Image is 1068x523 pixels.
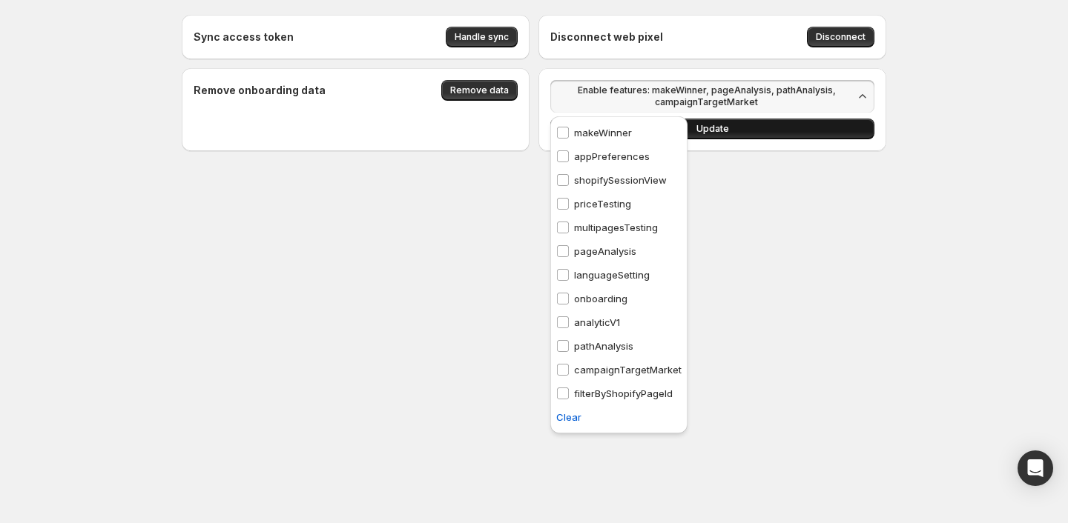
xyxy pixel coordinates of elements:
[441,80,518,101] button: Remove data
[450,84,509,96] span: Remove data
[547,405,590,429] button: Clear
[446,27,518,47] button: Handle sync
[696,123,729,135] span: Update
[816,31,866,43] span: Disconnect
[550,119,874,139] button: Update
[556,410,581,424] span: Clear
[574,339,633,353] p: pathAnalysis
[194,83,326,98] h4: Remove onboarding data
[550,80,874,113] button: Enable features: makeWinner, pageAnalysis, pathAnalysis, campaignTargetMarket
[550,30,663,44] h4: Disconnect web pixel
[574,267,650,282] p: languageSetting
[574,315,620,330] p: analyticV1
[194,30,294,44] h4: Sync access token
[1018,450,1053,486] div: Open Intercom Messenger
[574,291,627,306] p: onboarding
[574,386,673,401] p: filterByShopifyPageId
[574,149,650,164] p: appPreferences
[574,125,632,140] p: makeWinner
[574,362,682,377] p: campaignTargetMarket
[559,84,854,108] span: Enable features: makeWinner, pageAnalysis, pathAnalysis, campaignTargetMarket
[455,31,509,43] span: Handle sync
[807,27,874,47] button: Disconnect
[574,196,631,211] p: priceTesting
[574,220,658,235] p: multipagesTesting
[574,244,636,259] p: pageAnalysis
[574,173,667,187] p: shopifySessionView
